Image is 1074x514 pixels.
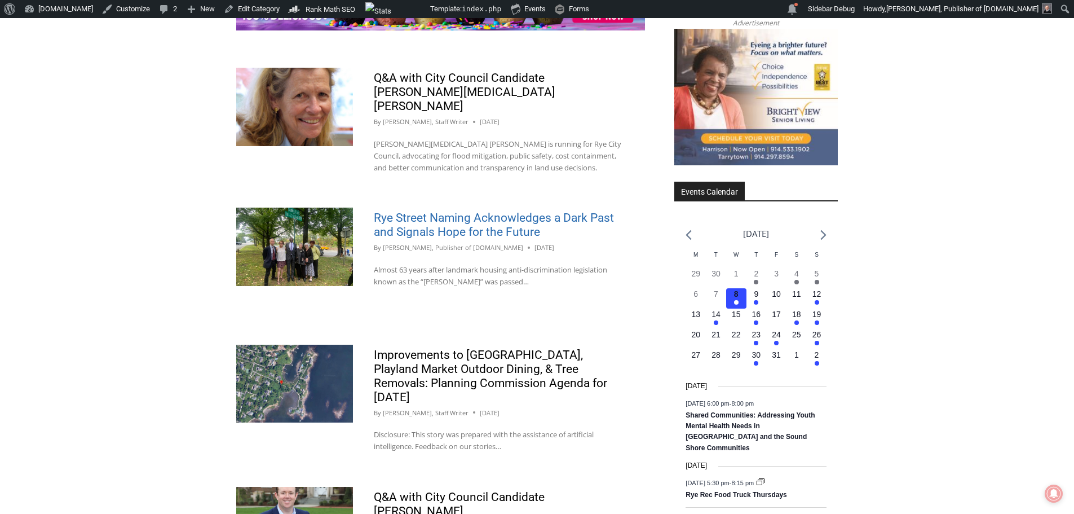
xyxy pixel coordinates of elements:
[374,429,624,453] p: Disclosure: This story was prepared with the assistance of artificial intelligence. Feedback on o...
[9,113,144,139] h4: [PERSON_NAME] Read Sanctuary Fall Fest: [DATE]
[674,182,745,201] h2: Events Calendar
[691,269,700,278] time: 29
[820,230,827,240] a: Next month
[746,288,767,309] button: 9 Has events
[766,329,786,349] button: 24 Has events
[374,211,614,239] a: Rye Street Naming Acknowledges a Dark Past and Signals Hope for the Future
[754,289,758,298] time: 9
[734,269,739,278] time: 1
[285,1,533,109] div: "The first chef I interviewed talked about coming to [GEOGRAPHIC_DATA] from [GEOGRAPHIC_DATA] in ...
[815,300,819,305] em: Has events
[306,5,355,14] span: Rank Math SEO
[746,329,767,349] button: 23 Has events
[711,330,721,339] time: 21
[807,268,827,288] button: 5 Has events
[807,251,827,268] div: Sunday
[734,289,739,298] time: 8
[383,243,523,252] a: [PERSON_NAME], Publisher of [DOMAIN_NAME]
[686,460,707,471] time: [DATE]
[731,399,754,406] span: 8:00 pm
[714,289,718,298] time: 7
[754,300,758,305] em: Has events
[794,280,799,284] em: Has events
[766,268,786,288] button: 3
[480,117,500,127] time: [DATE]
[792,310,801,319] time: 18
[686,349,706,370] button: 27
[733,252,739,258] span: W
[236,208,353,285] img: (PHOTO: The Paul & Orial Redd Way street naming at the Rye train station on September 27, 2025. L...
[766,288,786,309] button: 10
[706,329,726,349] button: 21
[746,251,767,268] div: Thursday
[794,269,799,278] time: 4
[383,117,469,126] a: [PERSON_NAME], Staff Writer
[754,341,758,345] em: Has events
[886,5,1038,13] span: [PERSON_NAME], Publisher of [DOMAIN_NAME]
[383,408,469,417] a: [PERSON_NAME], Staff Writer
[766,309,786,329] button: 17
[792,330,801,339] time: 25
[754,361,758,366] em: Has events
[732,330,741,339] time: 22
[686,288,706,309] button: 6
[686,411,815,453] a: Shared Communities: Addressing Youth Mental Health Needs in [GEOGRAPHIC_DATA] and the Sound Shore...
[131,95,136,107] div: 6
[786,309,807,329] button: 18 Has events
[786,349,807,370] button: 1
[686,251,706,268] div: Monday
[812,310,821,319] time: 19
[374,408,381,418] span: By
[812,330,821,339] time: 26
[686,479,755,486] time: -
[726,251,746,268] div: Wednesday
[746,309,767,329] button: 16 Has events
[732,350,741,359] time: 29
[295,112,523,138] span: Intern @ [DOMAIN_NAME]
[786,268,807,288] button: 4 Has events
[775,252,778,258] span: F
[815,341,819,345] em: Has events
[374,117,381,127] span: By
[731,479,754,486] span: 8:15 pm
[480,408,500,418] time: [DATE]
[686,329,706,349] button: 20
[126,95,129,107] div: /
[714,252,718,258] span: T
[772,330,781,339] time: 24
[693,252,698,258] span: M
[754,320,758,325] em: Has events
[686,309,706,329] button: 13
[271,109,546,140] a: Intern @ [DOMAIN_NAME]
[118,33,157,93] div: Face Painting
[462,5,501,13] span: index.php
[691,330,700,339] time: 20
[706,309,726,329] button: 14 Has events
[732,310,741,319] time: 15
[686,479,729,486] span: [DATE] 5:30 pm
[118,95,123,107] div: 3
[374,243,381,253] span: By
[815,350,819,359] time: 2
[766,251,786,268] div: Friday
[691,310,700,319] time: 13
[766,349,786,370] button: 31
[711,310,721,319] time: 14
[686,399,729,406] span: [DATE] 6:00 pm
[674,29,838,165] img: Brightview Senior Living
[774,269,779,278] time: 3
[815,280,819,284] em: Has events
[686,230,692,240] a: Previous month
[726,309,746,329] button: 15
[734,300,739,305] em: Has events
[815,269,819,278] time: 5
[772,350,781,359] time: 31
[815,361,819,366] em: Has events
[743,226,769,241] li: [DATE]
[772,310,781,319] time: 17
[752,350,761,359] time: 30
[706,288,726,309] button: 7
[1,112,163,140] a: [PERSON_NAME] Read Sanctuary Fall Fest: [DATE]
[714,320,718,325] em: Has events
